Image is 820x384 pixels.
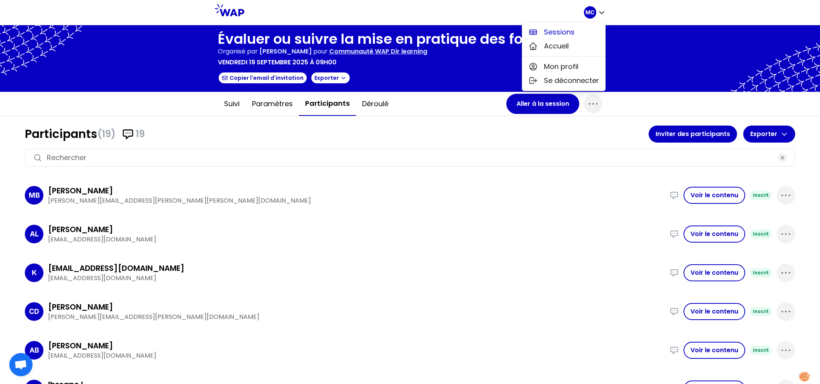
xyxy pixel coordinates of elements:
button: Inviter des participants [649,126,737,143]
span: Mon profil [544,61,578,72]
h3: [EMAIL_ADDRESS][DOMAIN_NAME] [48,263,185,274]
button: Copier l'email d'invitation [218,72,307,84]
div: Inscrit [750,191,772,200]
p: MB [29,190,40,201]
p: [EMAIL_ADDRESS][DOMAIN_NAME] [48,351,665,360]
h3: [PERSON_NAME] [48,301,113,312]
div: Inscrit [750,346,772,355]
span: Sessions [544,27,575,38]
button: Exporter [743,126,795,143]
p: Organisé par [218,47,258,56]
p: [EMAIL_ADDRESS][DOMAIN_NAME] [48,274,665,283]
div: Ouvrir le chat [9,353,33,376]
button: Suivi [218,92,246,115]
button: Voir le contenu [684,264,745,281]
span: [PERSON_NAME] [259,47,312,56]
p: AL [30,229,39,239]
p: [EMAIL_ADDRESS][DOMAIN_NAME] [48,235,665,244]
button: MC [584,6,606,19]
div: Inscrit [750,229,772,239]
span: (19) [97,128,116,140]
p: [PERSON_NAME][EMAIL_ADDRESS][PERSON_NAME][PERSON_NAME][DOMAIN_NAME] [48,196,665,205]
button: Déroulé [356,92,395,115]
input: Rechercher [47,152,773,163]
p: Communauté WAP Dir learning [329,47,427,56]
h3: [PERSON_NAME] [48,224,113,235]
span: 19 [136,128,145,140]
p: MC [585,9,594,16]
p: K [32,267,37,278]
button: Voir le contenu [684,226,745,243]
button: Exporter [311,72,350,84]
div: MC [522,22,606,91]
button: Aller à la session [506,94,579,114]
button: Participants [299,92,356,116]
h1: Évaluer ou suivre la mise en pratique des formations [218,31,586,47]
button: Voir le contenu [684,187,745,204]
h3: [PERSON_NAME] [48,340,113,351]
p: pour [313,47,328,56]
p: CD [29,306,39,317]
h1: Participants [25,127,649,141]
button: Voir le contenu [684,342,745,359]
p: [PERSON_NAME][EMAIL_ADDRESS][PERSON_NAME][DOMAIN_NAME] [48,312,665,322]
p: AB [29,345,39,356]
span: Se déconnecter [544,75,599,86]
button: Voir le contenu [684,303,745,320]
button: Paramètres [246,92,299,115]
div: Inscrit [750,307,772,316]
h3: [PERSON_NAME] [48,185,113,196]
p: vendredi 19 septembre 2025 à 09h00 [218,58,337,67]
div: Inscrit [750,268,772,277]
span: Accueil [544,41,569,52]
